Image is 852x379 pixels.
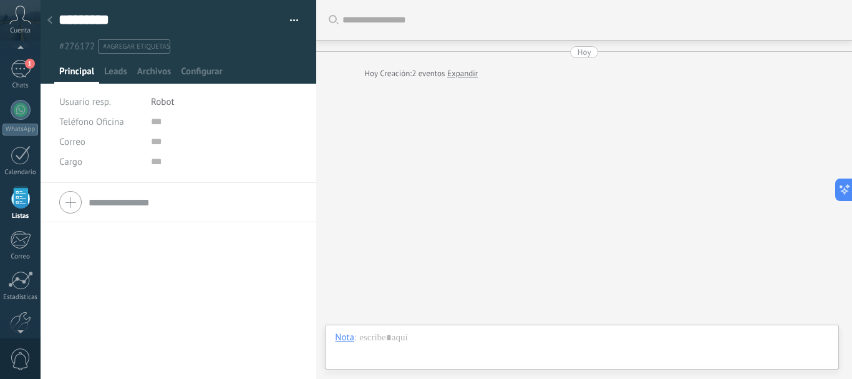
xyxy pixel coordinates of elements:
[25,59,35,69] span: 1
[59,157,82,167] span: Cargo
[364,67,380,80] div: Hoy
[104,66,127,84] span: Leads
[364,67,478,80] div: Creación:
[59,112,124,132] button: Teléfono Oficina
[59,152,142,172] div: Cargo
[181,66,222,84] span: Configurar
[59,116,124,128] span: Teléfono Oficina
[103,42,170,51] span: #agregar etiquetas
[2,253,39,261] div: Correo
[59,41,95,52] span: #276172
[10,27,31,35] span: Cuenta
[2,82,39,90] div: Chats
[354,332,356,344] span: :
[2,169,39,177] div: Calendario
[2,293,39,302] div: Estadísticas
[59,66,94,84] span: Principal
[137,66,171,84] span: Archivos
[2,124,38,135] div: WhatsApp
[447,67,478,80] a: Expandir
[412,67,445,80] span: 2 eventos
[59,92,142,112] div: Usuario resp.
[59,96,111,108] span: Usuario resp.
[151,96,174,108] span: Robot
[578,46,591,58] div: Hoy
[59,136,85,148] span: Correo
[59,132,85,152] button: Correo
[2,212,39,220] div: Listas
